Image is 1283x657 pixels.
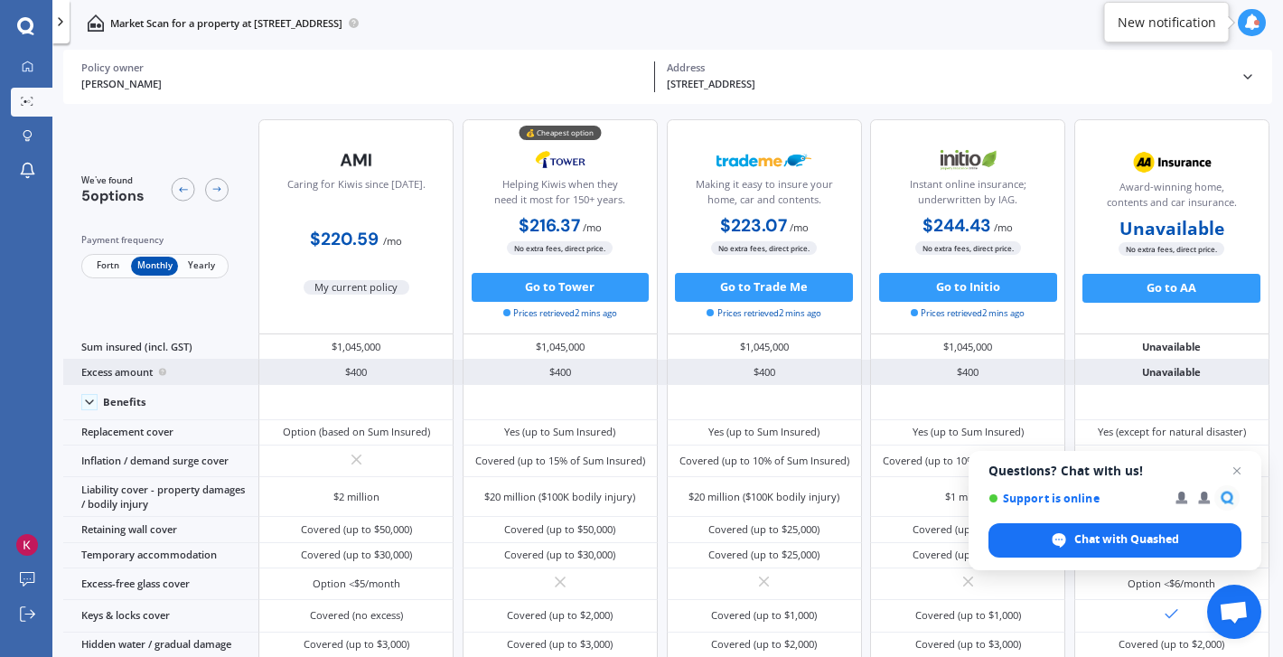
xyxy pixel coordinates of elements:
span: 5 options [81,186,145,205]
div: Covered (up to 10% of Sum Insured) [679,454,849,468]
div: Covered (up to $25,000) [913,522,1024,537]
span: Support is online [988,492,1163,505]
div: Liability cover - property damages / bodily injury [63,477,258,517]
div: $400 [667,360,862,385]
div: Covered (up to $1,000) [711,608,817,623]
div: Yes (except for natural disaster) [1098,425,1246,439]
b: $220.59 [310,228,379,250]
div: Yes (up to Sum Insured) [708,425,819,439]
div: $20 million ($100K bodily injury) [484,490,635,504]
div: Covered (up to $20,000) [913,548,1024,562]
div: Yes (up to Sum Insured) [504,425,615,439]
div: Covered (up to $3,000) [915,637,1021,652]
div: Covered (up to $30,000) [504,548,615,562]
span: No extra fees, direct price. [915,241,1021,255]
div: Unavailable [1074,360,1269,385]
span: / mo [994,221,1013,234]
div: Excess amount [63,360,258,385]
span: No extra fees, direct price. [1119,242,1224,256]
div: Option (based on Sum Insured) [283,425,430,439]
button: Go to AA [1082,274,1260,303]
img: home-and-contents.b802091223b8502ef2dd.svg [87,14,104,32]
div: Covered (up to 10% of Sum Insured) [883,454,1053,468]
span: Prices retrieved 2 mins ago [911,307,1025,320]
div: Covered (up to $30,000) [301,548,412,562]
div: $1 million [945,490,991,504]
div: $1,045,000 [667,334,862,360]
div: Excess-free glass cover [63,568,258,600]
span: / mo [383,234,402,248]
div: Award-winning home, contents and car insurance. [1087,180,1257,216]
span: Yearly [178,257,225,276]
span: / mo [583,221,602,234]
span: No extra fees, direct price. [711,241,817,255]
button: Go to Trade Me [675,273,853,302]
div: Payment frequency [81,233,229,248]
div: Address [667,61,1229,74]
div: New notification [1118,14,1216,32]
div: $1,045,000 [463,334,658,360]
div: $1,045,000 [258,334,454,360]
img: Initio.webp [920,142,1016,178]
img: AMI-text-1.webp [309,142,405,178]
div: Covered (up to $25,000) [708,522,819,537]
b: $244.43 [922,214,991,237]
img: AA.webp [1124,145,1220,181]
img: Tower.webp [512,142,608,178]
div: $1,045,000 [870,334,1065,360]
p: Market Scan for a property at [STREET_ADDRESS] [110,16,342,31]
div: [PERSON_NAME] [81,77,643,92]
div: Benefits [103,396,146,408]
div: Keys & locks cover [63,600,258,632]
div: $400 [870,360,1065,385]
div: Making it easy to insure your home, car and contents. [679,177,848,213]
div: [STREET_ADDRESS] [667,77,1229,92]
button: Go to Tower [472,273,650,302]
a: Open chat [1207,585,1261,639]
div: Covered (up to $50,000) [301,522,412,537]
span: Monthly [131,257,178,276]
div: Retaining wall cover [63,517,258,542]
img: Trademe.webp [716,142,812,178]
div: $2 million [333,490,379,504]
img: ACg8ocIXeClD7F-yvRijFxVrlCGT0OplV7KUvdfSanE4SVyRxmMXVg=s96-c [16,534,38,556]
span: Chat with Quashed [1074,531,1179,548]
div: Option <$5/month [313,577,400,591]
span: No extra fees, direct price. [507,241,613,255]
div: Covered (up to $25,000) [708,548,819,562]
div: Instant online insurance; underwritten by IAG. [883,177,1053,213]
div: Sum insured (incl. GST) [63,334,258,360]
span: We've found [81,174,145,187]
div: Inflation / demand surge cover [63,446,258,477]
span: Questions? Chat with us! [988,464,1241,478]
div: Covered (up to $3,000) [304,637,409,652]
div: Covered (up to $2,000) [507,608,613,623]
div: 💰 Cheapest option [519,126,601,140]
span: Chat with Quashed [988,523,1241,558]
div: Replacement cover [63,420,258,446]
button: Go to Initio [879,273,1057,302]
div: Covered (up to $2,000) [1119,637,1224,652]
div: Policy owner [81,61,643,74]
span: Prices retrieved 2 mins ago [707,307,820,320]
div: Covered (up to $3,000) [507,637,613,652]
div: Temporary accommodation [63,543,258,568]
b: $223.07 [720,214,787,237]
b: $216.37 [519,214,580,237]
div: Helping Kiwis when they need it most for 150+ years. [475,177,645,213]
div: Covered (up to 15% of Sum Insured) [475,454,645,468]
div: $20 million ($100K bodily injury) [688,490,839,504]
div: Caring for Kiwis since [DATE]. [287,177,426,213]
div: Covered (no excess) [310,608,403,623]
div: Option <$6/month [1128,577,1215,591]
span: Prices retrieved 2 mins ago [503,307,617,320]
span: Fortn [84,257,131,276]
div: $400 [258,360,454,385]
div: Yes (up to Sum Insured) [913,425,1024,439]
div: Covered (up to $2,000) [711,637,817,652]
div: Covered (up to $1,000) [915,608,1021,623]
div: Covered (up to $50,000) [504,522,615,537]
div: $400 [463,360,658,385]
div: Unavailable [1074,334,1269,360]
span: My current policy [304,280,410,295]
